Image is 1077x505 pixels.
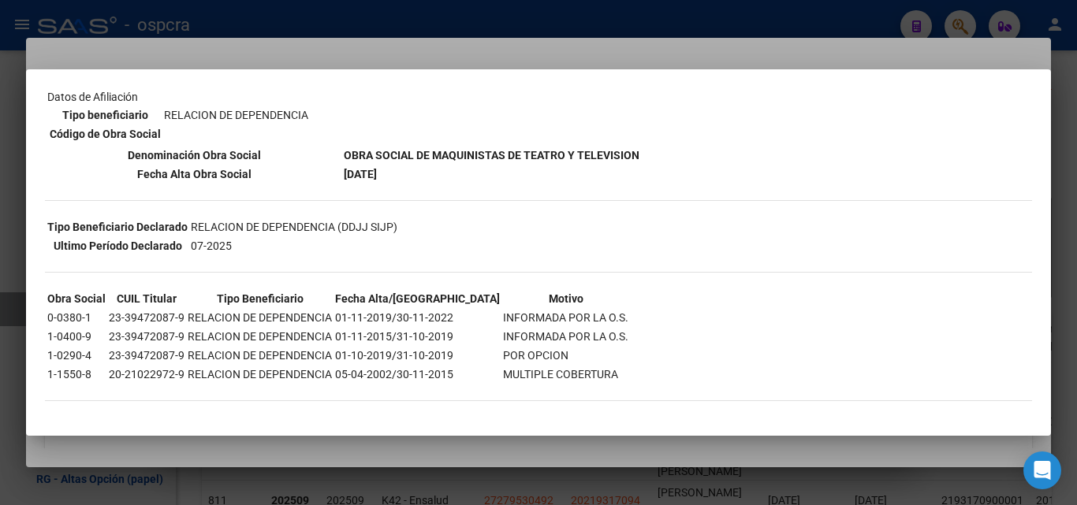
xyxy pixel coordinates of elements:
td: 23-39472087-9 [108,328,185,345]
td: INFORMADA POR LA O.S. [502,309,629,326]
th: Ultimo Período Declarado [47,237,188,254]
th: Fecha Alta Obra Social [47,165,341,183]
th: Tipo beneficiario [49,106,162,124]
td: 01-11-2015/31-10-2019 [334,328,501,345]
th: Denominación Obra Social [47,147,341,164]
td: INFORMADA POR LA O.S. [502,328,629,345]
td: RELACION DE DEPENDENCIA [163,106,309,124]
td: RELACION DE DEPENDENCIA (DDJJ SIJP) [190,218,398,236]
td: 07-2025 [190,237,398,254]
b: [DATE] [344,168,377,180]
td: 1-1550-8 [47,366,106,383]
td: 20-21022972-9 [108,366,185,383]
td: RELACION DE DEPENDENCIA [187,366,333,383]
td: 23-39472087-9 [108,347,185,364]
th: Obra Social [47,290,106,307]
th: Código de Obra Social [49,125,162,143]
td: MULTIPLE COBERTURA [502,366,629,383]
td: 01-10-2019/31-10-2019 [334,347,501,364]
td: 05-04-2002/30-11-2015 [334,366,501,383]
td: 1-0400-9 [47,328,106,345]
th: Motivo [502,290,629,307]
div: Open Intercom Messenger [1023,451,1061,489]
th: CUIL Titular [108,290,185,307]
td: RELACION DE DEPENDENCIA [187,309,333,326]
td: 1-0290-4 [47,347,106,364]
td: RELACION DE DEPENDENCIA [187,347,333,364]
td: 01-11-2019/30-11-2022 [334,309,501,326]
td: 23-39472087-9 [108,309,185,326]
td: RELACION DE DEPENDENCIA [187,328,333,345]
th: Fecha Alta/[GEOGRAPHIC_DATA] [334,290,501,307]
th: Tipo Beneficiario [187,290,333,307]
td: 0-0380-1 [47,309,106,326]
th: Tipo Beneficiario Declarado [47,218,188,236]
td: POR OPCION [502,347,629,364]
b: OBRA SOCIAL DE MAQUINISTAS DE TEATRO Y TELEVISION [344,149,639,162]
